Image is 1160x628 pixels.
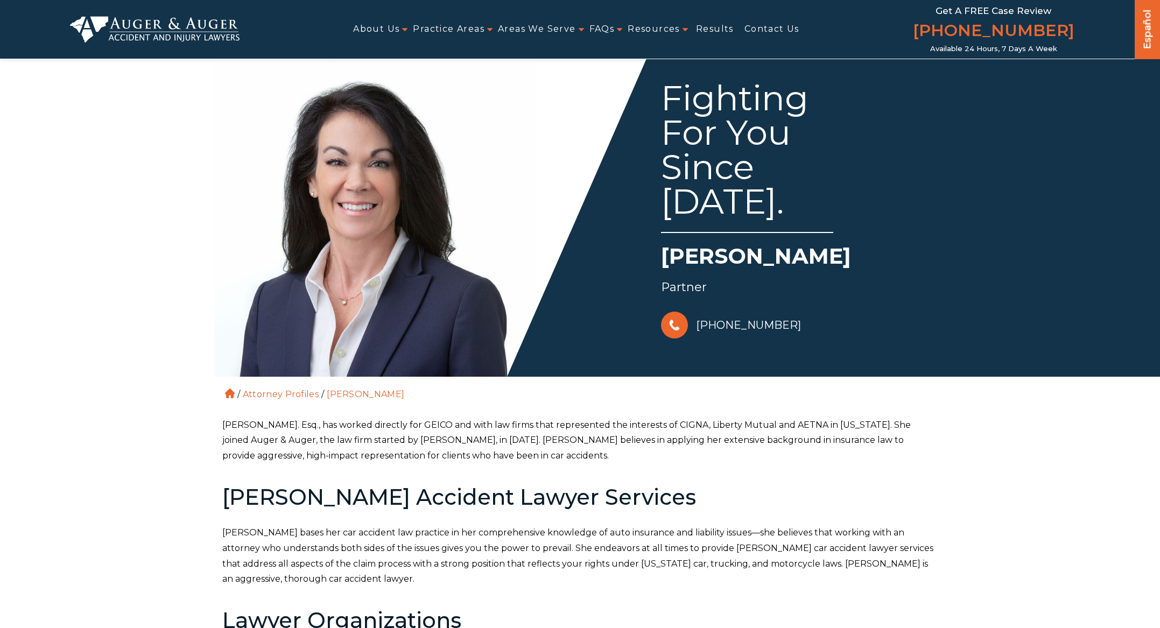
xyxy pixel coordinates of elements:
[936,5,1051,16] span: Get a FREE Case Review
[661,277,940,298] div: Partner
[744,17,799,41] a: Contact Us
[243,389,319,399] a: Attorney Profiles
[913,19,1074,45] a: [PHONE_NUMBER]
[628,17,680,41] a: Resources
[661,241,940,277] h1: [PERSON_NAME]
[353,17,399,41] a: About Us
[214,54,537,377] img: Arlene Auger
[222,377,938,401] ol: / /
[413,17,484,41] a: Practice Areas
[70,16,240,42] img: Auger & Auger Accident and Injury Lawyers Logo
[225,389,235,398] a: Home
[222,485,938,509] h2: [PERSON_NAME] Accident Lawyer Services
[589,17,615,41] a: FAQs
[661,309,801,341] a: [PHONE_NUMBER]
[324,389,407,399] li: [PERSON_NAME]
[661,81,833,233] div: Fighting For You Since [DATE].
[930,45,1057,53] span: Available 24 Hours, 7 Days a Week
[696,17,734,41] a: Results
[498,17,576,41] a: Areas We Serve
[222,418,938,464] p: [PERSON_NAME]. Esq., has worked directly for GEICO and with law firms that represented the intere...
[222,525,938,587] p: [PERSON_NAME] bases her car accident law practice in her comprehensive knowledge of auto insuranc...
